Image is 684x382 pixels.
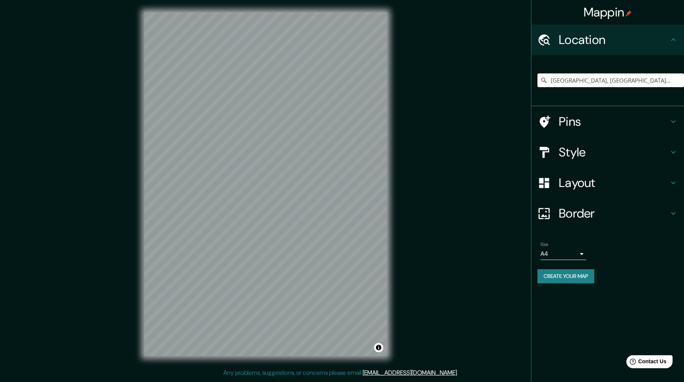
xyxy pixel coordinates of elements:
[540,248,586,260] div: A4
[626,10,632,16] img: pin-icon.png
[144,12,387,356] canvas: Map
[374,343,383,352] button: Toggle attribution
[458,368,459,377] div: .
[531,137,684,167] div: Style
[531,106,684,137] div: Pins
[531,167,684,198] div: Layout
[531,198,684,229] div: Border
[459,368,461,377] div: .
[537,269,594,283] button: Create your map
[223,368,458,377] p: Any problems, suggestions, or concerns please email .
[559,32,669,47] h4: Location
[559,145,669,160] h4: Style
[531,24,684,55] div: Location
[540,241,548,248] label: Size
[559,206,669,221] h4: Border
[363,369,457,377] a: [EMAIL_ADDRESS][DOMAIN_NAME]
[559,175,669,190] h4: Layout
[584,5,632,20] h4: Mappin
[559,114,669,129] h4: Pins
[616,352,676,374] iframe: Help widget launcher
[537,73,684,87] input: Pick your city or area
